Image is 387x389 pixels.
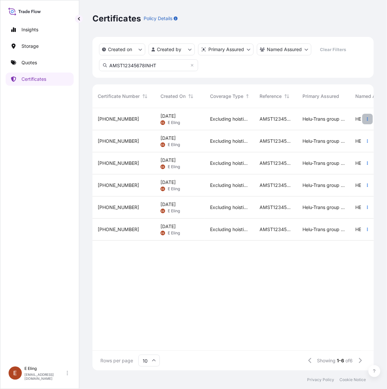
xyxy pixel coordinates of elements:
[260,116,292,122] span: AMST12345678INHT
[157,46,182,53] p: Created by
[100,357,133,364] span: Rows per page
[260,93,282,100] span: Reference
[149,44,195,55] button: createdBy Filter options
[168,164,180,169] span: E Eling
[187,92,195,100] button: Sort
[168,186,180,192] span: E Eling
[98,138,139,144] span: [PHONE_NUMBER]
[161,164,164,170] span: EE
[98,93,140,100] span: Certificate Number
[144,15,172,22] p: Policy Details
[98,182,139,189] span: [PHONE_NUMBER]
[208,46,244,53] p: Primary Assured
[98,226,139,233] span: [PHONE_NUMBER]
[160,157,176,164] span: [DATE]
[161,230,164,236] span: EE
[260,226,292,233] span: AMST12345678INHT
[98,160,139,166] span: [PHONE_NUMBER]
[337,357,344,364] span: 1-6
[21,76,46,82] p: Certificates
[320,46,346,53] p: Clear Filters
[161,208,164,214] span: EE
[260,204,292,211] span: AMST12345678INHT
[210,182,249,189] span: Excluding hoisting
[160,113,176,119] span: [DATE]
[307,377,334,382] a: Privacy Policy
[168,208,180,214] span: E Eling
[267,46,302,53] p: Named Assured
[14,370,17,376] span: E
[98,116,139,122] span: [PHONE_NUMBER]
[160,223,176,230] span: [DATE]
[302,160,345,166] span: Helu-Trans group of companies and their subsidiaries
[6,23,74,36] a: Insights
[99,59,198,71] input: Search Certificate or Reference...
[210,226,249,233] span: Excluding hoisting
[160,201,176,208] span: [DATE]
[24,373,65,380] p: [EMAIL_ADDRESS][DOMAIN_NAME]
[210,138,249,144] span: Excluding hoisting
[302,182,345,189] span: Helu-Trans group of companies and their subsidiaries
[21,26,38,33] p: Insights
[99,44,145,55] button: createdOn Filter options
[210,204,249,211] span: Excluding hoisting
[210,160,249,166] span: Excluding hoisting
[160,135,176,141] span: [DATE]
[6,73,74,86] a: Certificates
[168,142,180,147] span: E Eling
[245,92,253,100] button: Sort
[283,92,291,100] button: Sort
[260,182,292,189] span: AMST12345678INHT
[302,204,345,211] span: Helu-Trans group of companies and their subsidiaries
[315,44,352,55] button: Clear Filters
[24,366,65,371] p: E Eling
[168,120,180,125] span: E Eling
[260,138,292,144] span: AMST12345678INHT
[161,186,164,192] span: EE
[198,44,254,55] button: distributor Filter options
[160,93,186,100] span: Created On
[168,230,180,236] span: E Eling
[302,226,345,233] span: Helu-Trans group of companies and their subsidiaries
[6,56,74,69] a: Quotes
[210,116,249,122] span: Excluding hoisting
[21,43,39,49] p: Storage
[302,138,345,144] span: Helu-Trans group of companies and their subsidiaries
[6,40,74,53] a: Storage
[160,179,176,186] span: [DATE]
[257,44,311,55] button: cargoOwner Filter options
[92,13,141,24] p: Certificates
[98,204,139,211] span: [PHONE_NUMBER]
[210,93,243,100] span: Coverage Type
[260,160,292,166] span: AMST12345678INHT
[302,93,339,100] span: Primary Assured
[141,92,149,100] button: Sort
[339,377,366,382] a: Cookie Notice
[302,116,345,122] span: Helu-Trans group of companies and their subsidiaries
[161,119,164,126] span: EE
[21,59,37,66] p: Quotes
[161,141,164,148] span: EE
[108,46,132,53] p: Created on
[317,357,336,364] span: Showing
[346,357,353,364] span: of 6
